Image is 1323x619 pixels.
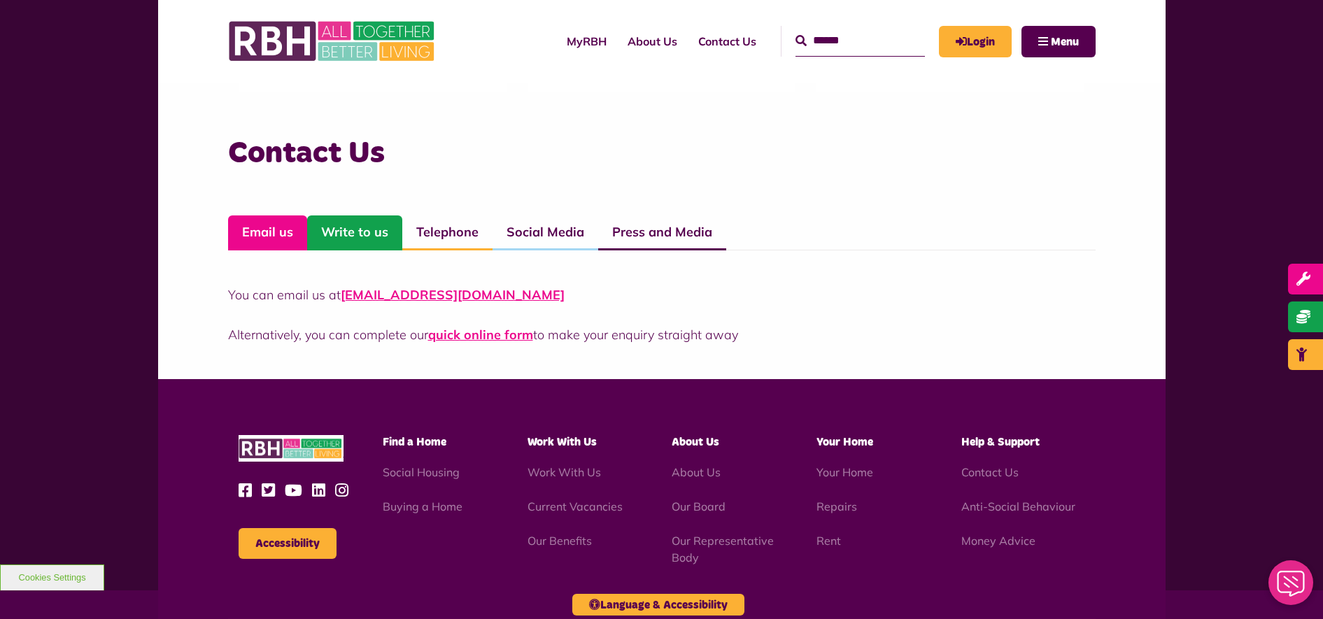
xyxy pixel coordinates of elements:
p: Alternatively, you can complete our to make your enquiry straight away [228,325,1096,344]
a: MyRBH [939,26,1012,57]
a: Your Home [816,465,873,479]
a: Rent [816,534,841,548]
span: Work With Us [528,436,597,448]
button: Navigation [1021,26,1096,57]
a: Anti-Social Behaviour [961,499,1075,513]
span: Your Home [816,436,873,448]
a: Our Representative Body [672,534,774,564]
img: RBH [239,435,344,462]
a: About Us [672,465,721,479]
button: Language & Accessibility [572,594,744,616]
a: Press and Media [598,215,726,250]
a: Current Vacancies [528,499,623,513]
p: You can email us at [228,285,1096,304]
a: Our Board [672,499,726,513]
a: Social Housing [383,465,460,479]
span: Help & Support [961,436,1040,448]
iframe: Netcall Web Assistant for live chat [1260,556,1323,619]
input: Search [795,26,925,56]
a: Buying a Home [383,499,462,513]
img: RBH [228,14,438,69]
a: Our Benefits [528,534,592,548]
button: Accessibility [239,528,337,559]
a: Telephone [402,215,493,250]
span: About Us [672,436,719,448]
a: Repairs [816,499,857,513]
a: Email us [228,215,307,250]
a: Contact Us [688,22,767,60]
a: Work With Us [528,465,601,479]
a: MyRBH [556,22,617,60]
a: [EMAIL_ADDRESS][DOMAIN_NAME] [341,287,565,303]
a: Contact Us [961,465,1019,479]
span: Find a Home [383,436,446,448]
a: Write to us [307,215,402,250]
span: Menu [1051,36,1079,48]
a: quick online form [428,327,533,343]
a: About Us [617,22,688,60]
a: Social Media [493,215,598,250]
h3: Contact Us [228,134,1096,173]
a: Money Advice [961,534,1035,548]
